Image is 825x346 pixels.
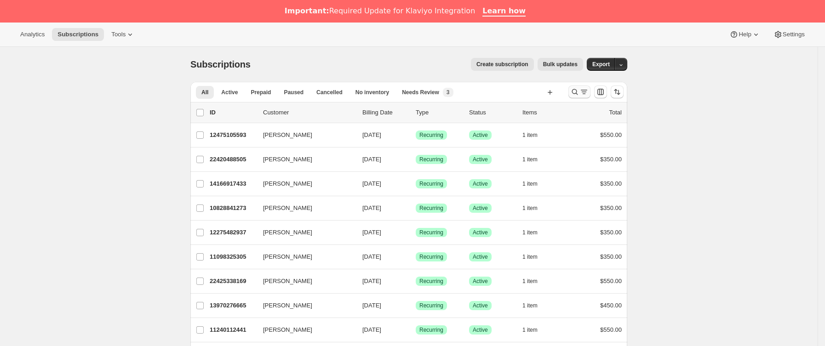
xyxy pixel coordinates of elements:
[210,252,256,261] p: 11098325305
[285,6,329,15] b: Important:
[355,89,389,96] span: No inventory
[600,180,622,187] span: $350.00
[210,323,622,336] div: 11240112441[PERSON_NAME][DATE]LogradoRecurringLogradoActive1 item$550.00
[522,253,538,261] span: 1 item
[210,129,622,142] div: 12475105593[PERSON_NAME][DATE]LogradoRecurringLogradoActive1 item$550.00
[210,301,256,310] p: 13970276665
[419,253,443,261] span: Recurring
[285,6,475,16] div: Required Update for Klaviyo Integration
[419,156,443,163] span: Recurring
[538,58,583,71] button: Bulk updates
[258,323,349,337] button: [PERSON_NAME]
[263,228,312,237] span: [PERSON_NAME]
[419,204,443,212] span: Recurring
[362,278,381,284] span: [DATE]
[522,131,538,139] span: 1 item
[362,326,381,333] span: [DATE]
[473,229,488,236] span: Active
[106,28,140,41] button: Tools
[600,253,622,260] span: $350.00
[522,326,538,334] span: 1 item
[210,299,622,312] div: 13970276665[PERSON_NAME][DATE]LogradoRecurringLogradoActive1 item$450.00
[768,28,810,41] button: Settings
[263,179,312,188] span: [PERSON_NAME]
[210,277,256,286] p: 22425338169
[258,128,349,142] button: [PERSON_NAME]
[419,302,443,309] span: Recurring
[210,177,622,190] div: 14166917433[PERSON_NAME][DATE]LogradoRecurringLogradoActive1 item$350.00
[568,85,590,98] button: Buscar y filtrar resultados
[362,108,408,117] p: Billing Date
[263,130,312,140] span: [PERSON_NAME]
[600,229,622,236] span: $350.00
[362,302,381,309] span: [DATE]
[609,108,622,117] p: Total
[473,326,488,334] span: Active
[783,31,805,38] span: Settings
[263,204,312,213] span: [PERSON_NAME]
[263,252,312,261] span: [PERSON_NAME]
[473,204,488,212] span: Active
[611,85,624,98] button: Ordenar los resultados
[600,302,622,309] span: $450.00
[15,28,50,41] button: Analytics
[522,153,548,166] button: 1 item
[739,31,751,38] span: Help
[476,61,528,68] span: Create subscription
[210,250,622,263] div: 11098325305[PERSON_NAME][DATE]LogradoRecurringLogradoActive1 item$350.00
[57,31,98,38] span: Subscriptions
[210,275,622,288] div: 22425338169[PERSON_NAME][DATE]LogradoRecurringLogradoActive1 item$550.00
[251,89,271,96] span: Prepaid
[258,176,349,191] button: [PERSON_NAME]
[210,130,256,140] p: 12475105593
[263,155,312,164] span: [PERSON_NAME]
[594,85,607,98] button: Personalizar el orden y la visibilidad de las columnas de la tabla
[447,89,450,96] span: 3
[263,108,355,117] p: Customer
[52,28,104,41] button: Subscriptions
[522,129,548,142] button: 1 item
[522,202,548,215] button: 1 item
[543,86,557,99] button: Crear vista nueva
[221,89,238,96] span: Active
[210,226,622,239] div: 12275482937[PERSON_NAME][DATE]LogradoRecurringLogradoActive1 item$350.00
[419,278,443,285] span: Recurring
[263,277,312,286] span: [PERSON_NAME]
[416,108,462,117] div: Type
[522,226,548,239] button: 1 item
[111,31,126,38] span: Tools
[362,253,381,260] span: [DATE]
[263,301,312,310] span: [PERSON_NAME]
[258,274,349,289] button: [PERSON_NAME]
[473,253,488,261] span: Active
[469,108,515,117] p: Status
[419,131,443,139] span: Recurring
[258,152,349,167] button: [PERSON_NAME]
[258,298,349,313] button: [PERSON_NAME]
[258,201,349,216] button: [PERSON_NAME]
[522,302,538,309] span: 1 item
[600,278,622,284] span: $550.00
[724,28,766,41] button: Help
[20,31,45,38] span: Analytics
[522,108,568,117] div: Items
[522,250,548,263] button: 1 item
[522,177,548,190] button: 1 item
[210,228,256,237] p: 12275482937
[522,323,548,336] button: 1 item
[600,131,622,138] span: $550.00
[522,278,538,285] span: 1 item
[210,155,256,164] p: 22420488505
[522,204,538,212] span: 1 item
[600,326,622,333] span: $550.00
[362,156,381,163] span: [DATE]
[210,325,256,335] p: 11240112441
[592,61,610,68] span: Export
[258,225,349,240] button: [PERSON_NAME]
[258,250,349,264] button: [PERSON_NAME]
[210,108,256,117] p: ID
[362,180,381,187] span: [DATE]
[419,326,443,334] span: Recurring
[210,204,256,213] p: 10828841273
[284,89,304,96] span: Paused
